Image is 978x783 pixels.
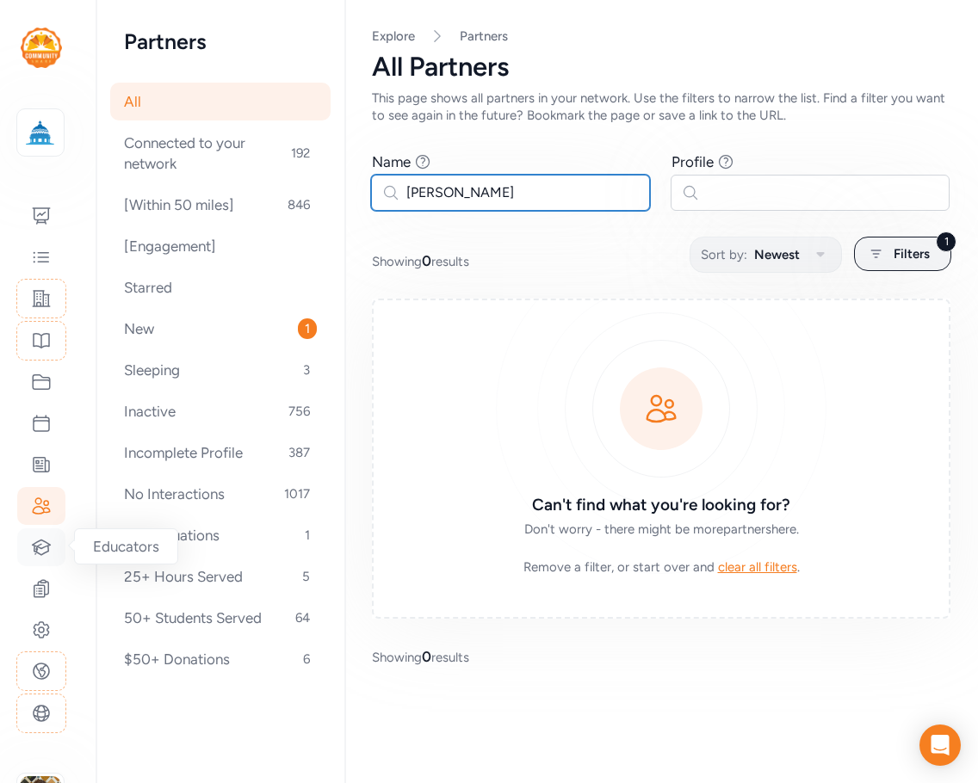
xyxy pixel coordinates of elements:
[422,648,431,665] span: 0
[110,268,331,306] div: Starred
[110,640,331,678] div: $50+ Donations
[672,151,714,172] div: Profile
[110,186,331,224] div: [Within 50 miles]
[298,318,317,339] span: 1
[22,114,59,151] img: logo
[718,559,797,575] span: clear all filters
[523,559,715,575] span: Remove a filter, or start over and
[124,28,317,55] h2: Partners
[894,244,930,264] span: Filters
[690,237,842,273] button: Sort by:Newest
[372,89,950,124] div: This page shows all partners in your network. Use the filters to narrow the list. Find a filter y...
[372,646,469,667] span: Showing results
[281,194,317,215] span: 846
[372,28,950,45] nav: Breadcrumb
[21,28,62,68] img: logo
[415,521,907,538] div: Don't worry - there might be more partners here.
[415,493,907,517] h3: Can't find what you're looking for?
[936,231,956,252] div: 1
[110,558,331,595] div: 25+ Hours Served
[422,252,431,269] span: 0
[282,442,317,463] span: 387
[372,52,950,83] div: All Partners
[372,250,469,271] span: Showing results
[282,401,317,422] span: 756
[298,525,317,546] span: 1
[110,434,331,472] div: Incomplete Profile
[110,310,331,348] div: New
[296,649,317,669] span: 6
[110,227,331,265] div: [Engagement]
[372,28,415,44] a: Explore
[110,351,331,389] div: Sleeping
[460,28,508,45] a: Partners
[415,558,907,576] div: .
[284,143,317,163] span: 192
[288,607,317,628] span: 64
[296,360,317,380] span: 3
[754,244,800,265] span: Newest
[110,124,331,182] div: Connected to your network
[110,516,331,554] div: 3+ Evaluations
[919,724,961,766] div: Open Intercom Messenger
[110,599,331,637] div: 50+ Students Served
[277,484,317,504] span: 1017
[295,566,317,587] span: 5
[110,475,331,513] div: No Interactions
[110,83,331,120] div: All
[110,392,331,430] div: Inactive
[701,244,747,265] span: Sort by:
[372,151,411,172] div: Name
